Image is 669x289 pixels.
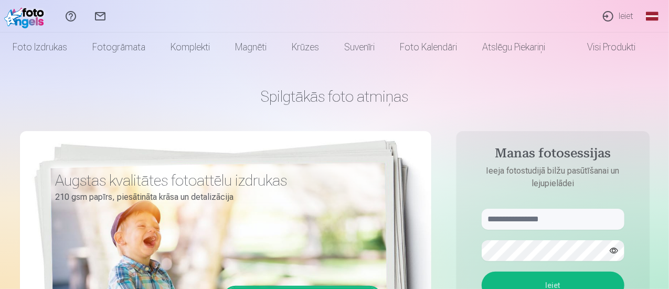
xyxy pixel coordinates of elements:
[158,33,222,62] a: Komplekti
[279,33,332,62] a: Krūzes
[222,33,279,62] a: Magnēti
[332,33,387,62] a: Suvenīri
[387,33,470,62] a: Foto kalendāri
[471,165,635,190] p: Ieeja fotostudijā bilžu pasūtīšanai un lejupielādei
[20,87,650,106] h1: Spilgtākās foto atmiņas
[80,33,158,62] a: Fotogrāmata
[558,33,648,62] a: Visi produkti
[470,33,558,62] a: Atslēgu piekariņi
[56,190,375,205] p: 210 gsm papīrs, piesātināta krāsa un detalizācija
[56,171,375,190] h3: Augstas kvalitātes fotoattēlu izdrukas
[4,4,48,28] img: /fa1
[471,146,635,165] h4: Manas fotosessijas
